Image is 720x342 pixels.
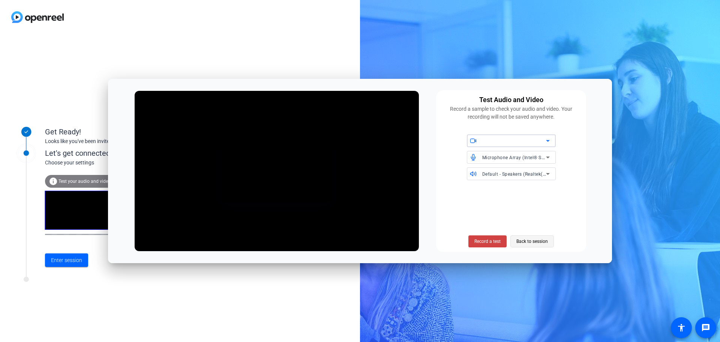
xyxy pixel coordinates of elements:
[482,171,563,177] span: Default - Speakers (Realtek(R) Audio)
[45,159,210,167] div: Choose your settings
[482,154,648,160] span: Microphone Array (Intel® Smart Sound Technology for Digital Microphones)
[45,137,195,145] div: Looks like you've been invited to join
[479,95,543,105] div: Test Audio and Video
[474,238,501,245] span: Record a test
[441,105,582,121] div: Record a sample to check your audio and video. Your recording will not be saved anywhere.
[677,323,686,332] mat-icon: accessibility
[468,235,507,247] button: Record a test
[516,234,548,249] span: Back to session
[51,256,82,264] span: Enter session
[510,235,554,247] button: Back to session
[45,148,210,159] div: Let's get connected.
[701,323,710,332] mat-icon: message
[49,177,58,186] mat-icon: info
[58,179,111,184] span: Test your audio and video
[45,126,195,137] div: Get Ready!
